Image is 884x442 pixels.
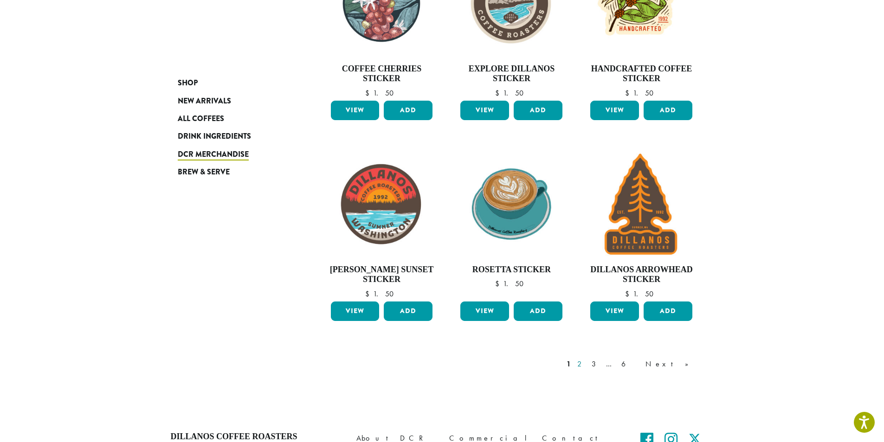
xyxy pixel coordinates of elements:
h4: [PERSON_NAME] Sunset Sticker [329,265,435,285]
a: 3 [590,359,601,370]
a: View [331,301,380,321]
a: Rosetta Sticker $1.50 [458,151,565,298]
button: Add [384,301,432,321]
span: $ [625,289,633,299]
a: View [460,301,509,321]
a: View [590,101,639,120]
a: All Coffees [178,110,289,128]
span: All Coffees [178,113,224,125]
a: 2 [575,359,587,370]
h4: Dillanos Coffee Roasters [171,432,342,442]
button: Add [644,101,692,120]
img: Sumner-Sunset-Sticker-300x300.jpg [328,151,435,257]
h4: Dillanos Arrowhead Sticker [588,265,695,285]
a: Next » [644,359,697,370]
img: Dillanos-Arrowhead-Sticker-300x300.jpg [588,151,695,257]
a: Dillanos Arrowhead Sticker $1.50 [588,151,695,298]
span: Drink Ingredients [178,131,251,142]
span: DCR Merchandise [178,149,249,160]
a: 1 [565,359,573,370]
bdi: 1.50 [365,289,398,299]
span: $ [495,279,503,288]
a: View [460,101,509,120]
h4: Coffee Cherries Sticker [329,64,435,84]
bdi: 1.50 [625,289,658,299]
button: Add [644,301,692,321]
a: DCR Merchandise [178,146,289,163]
bdi: 1.50 [365,88,398,98]
a: Brew & Serve [178,163,289,181]
span: $ [625,88,633,98]
a: … [604,359,617,370]
span: New Arrivals [178,96,231,107]
button: Add [384,101,432,120]
span: $ [365,88,373,98]
a: [PERSON_NAME] Sunset Sticker $1.50 [329,151,435,298]
h4: Rosetta Sticker [458,265,565,275]
span: $ [495,88,503,98]
a: View [590,301,639,321]
span: $ [365,289,373,299]
h4: Explore Dillanos Sticker [458,64,565,84]
bdi: 1.50 [495,279,528,288]
span: Shop [178,77,198,89]
a: 6 [619,359,641,370]
a: View [331,101,380,120]
a: New Arrivals [178,92,289,109]
a: Drink Ingredients [178,128,289,145]
button: Add [514,301,562,321]
button: Add [514,101,562,120]
h4: Handcrafted Coffee Sticker [588,64,695,84]
bdi: 1.50 [625,88,658,98]
span: Brew & Serve [178,167,230,178]
img: Rosetta-Sticker-300x300.jpg [458,151,565,257]
a: Shop [178,74,289,92]
bdi: 1.50 [495,88,528,98]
